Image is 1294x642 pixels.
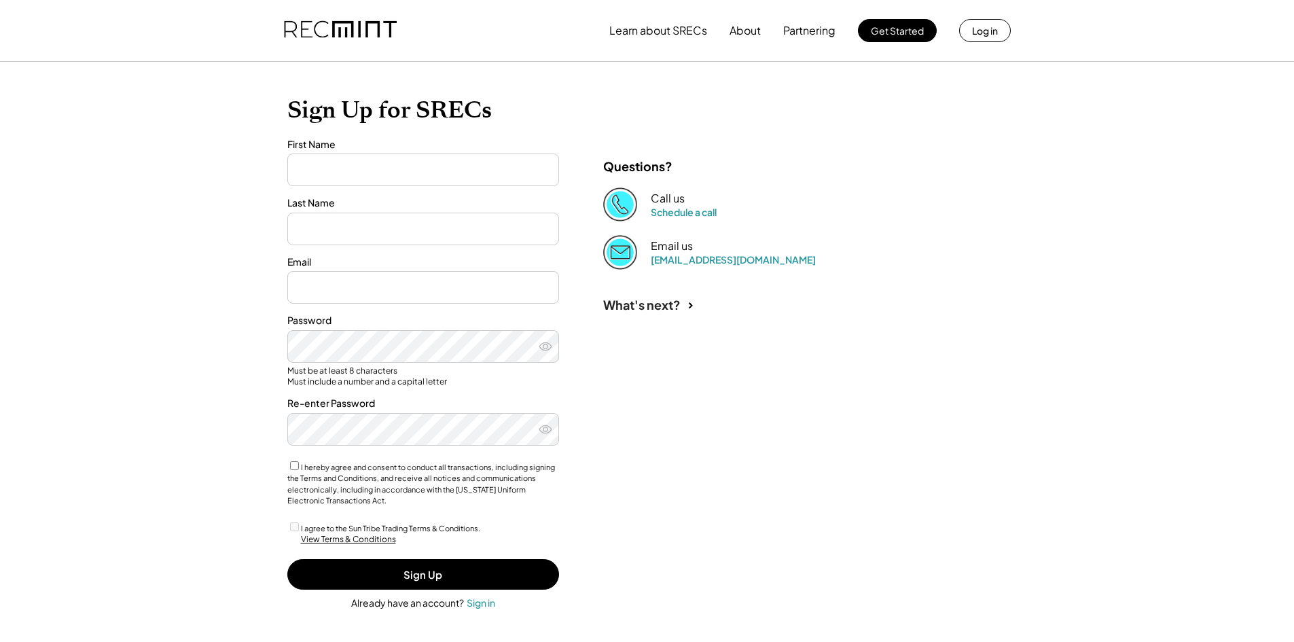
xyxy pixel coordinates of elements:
div: Last Name [287,196,559,210]
div: Re-enter Password [287,397,559,410]
div: Email [287,255,559,269]
button: Learn about SRECs [609,17,707,44]
button: Partnering [783,17,835,44]
div: Must be at least 8 characters Must include a number and a capital letter [287,365,559,387]
button: Get Started [858,19,937,42]
div: Call us [651,192,685,206]
label: I agree to the Sun Tribe Trading Terms & Conditions. [301,524,480,533]
button: Sign Up [287,559,559,590]
div: Questions? [603,158,672,174]
h1: Sign Up for SRECs [287,96,1007,124]
div: Sign in [467,596,495,609]
button: About [730,17,761,44]
div: First Name [287,138,559,151]
a: [EMAIL_ADDRESS][DOMAIN_NAME] [651,253,816,266]
div: Already have an account? [351,596,464,610]
div: Email us [651,239,693,253]
a: Schedule a call [651,206,717,218]
button: Log in [959,19,1011,42]
div: What's next? [603,297,681,313]
div: Password [287,314,559,327]
img: recmint-logotype%403x.png [284,7,397,54]
label: I hereby agree and consent to conduct all transactions, including signing the Terms and Condition... [287,463,555,505]
img: Phone%20copy%403x.png [603,188,637,221]
div: View Terms & Conditions [301,534,396,546]
img: Email%202%403x.png [603,235,637,269]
